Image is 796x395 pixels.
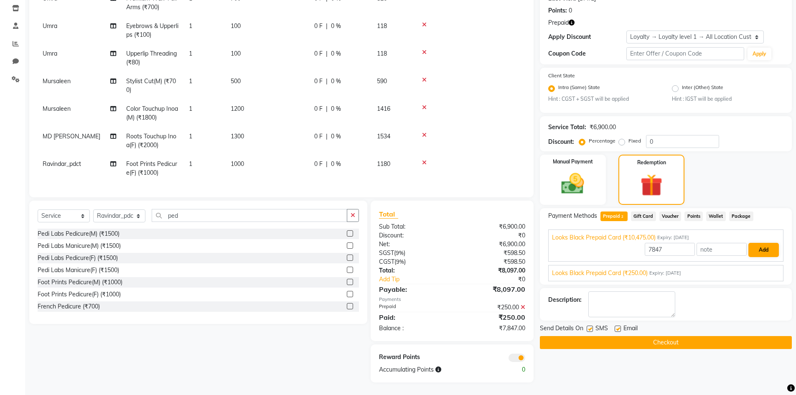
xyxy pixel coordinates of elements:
[43,105,71,112] span: Mursaleen
[620,214,625,219] span: 2
[379,258,394,265] span: CGST
[623,324,638,334] span: Email
[569,6,572,15] div: 0
[595,324,608,334] span: SMS
[465,275,532,284] div: ₹0
[540,324,583,334] span: Send Details On
[682,84,723,94] label: Inter (Other) State
[331,22,341,31] span: 0 %
[377,50,387,57] span: 118
[326,160,328,168] span: |
[554,171,591,197] img: _cash.svg
[452,231,532,240] div: ₹0
[314,22,323,31] span: 0 F
[373,231,452,240] div: Discount:
[684,212,703,221] span: Points
[38,229,120,238] div: Pedi Labs Pedicure(M) (₹1500)
[43,160,81,168] span: Ravindar_pdct
[38,290,121,299] div: Foot Prints Pedicure(F) (₹1000)
[379,249,394,257] span: SGST
[540,336,792,349] button: Checkout
[548,6,567,15] div: Points:
[373,303,452,312] div: Prepaid
[373,284,452,294] div: Payable:
[189,77,192,85] span: 1
[326,22,328,31] span: |
[331,160,341,168] span: 0 %
[748,48,771,60] button: Apply
[43,50,57,57] span: Umra
[626,47,744,60] input: Enter Offer / Coupon Code
[373,249,452,257] div: ( )
[231,105,244,112] span: 1200
[379,296,525,303] div: Payments
[43,22,57,30] span: Umra
[189,133,192,140] span: 1
[373,324,452,333] div: Balance :
[231,77,241,85] span: 500
[590,123,616,132] div: ₹6,900.00
[452,303,532,312] div: ₹250.00
[189,50,192,57] span: 1
[637,159,666,166] label: Redemption
[548,123,586,132] div: Service Total:
[396,258,404,265] span: 9%
[589,137,615,145] label: Percentage
[326,77,328,86] span: |
[452,266,532,275] div: ₹8,097.00
[38,266,119,275] div: Pedi Labs Manicure(F) (₹1500)
[552,233,656,242] span: Looks Black Prepaid Card (₹10,475.00)
[548,212,597,220] span: Payment Methods
[314,132,323,141] span: 0 F
[548,138,574,146] div: Discount:
[452,312,532,322] div: ₹250.00
[649,270,681,277] span: Expiry: [DATE]
[314,49,323,58] span: 0 F
[231,160,244,168] span: 1000
[326,132,328,141] span: |
[377,22,387,30] span: 118
[38,254,118,262] div: Pedi Labs Pedicure(F) (₹1500)
[552,269,648,278] span: Looks Black Prepaid Card (₹250.00)
[231,50,241,57] span: 100
[452,284,532,294] div: ₹8,097.00
[189,22,192,30] span: 1
[729,212,753,221] span: Package
[331,132,341,141] span: 0 %
[231,133,244,140] span: 1300
[697,243,747,256] input: note
[548,18,569,27] span: Prepaid
[373,365,491,374] div: Accumulating Points
[189,105,192,112] span: 1
[553,158,593,166] label: Manual Payment
[373,257,452,266] div: ( )
[452,222,532,231] div: ₹6,900.00
[657,234,689,241] span: Expiry: [DATE]
[548,95,660,103] small: Hint : CGST + SGST will be applied
[373,353,452,362] div: Reward Points
[548,49,627,58] div: Coupon Code
[659,212,682,221] span: Voucher
[377,77,387,85] span: 590
[396,250,404,256] span: 9%
[452,240,532,249] div: ₹6,900.00
[600,212,628,221] span: Prepaid
[706,212,726,221] span: Wallet
[672,95,783,103] small: Hint : IGST will be applied
[558,84,600,94] label: Intra (Same) State
[452,249,532,257] div: ₹598.50
[126,50,177,66] span: Upperlip Threading (₹80)
[38,242,121,250] div: Pedi Labs Manicure(M) (₹1500)
[492,365,532,374] div: 0
[377,160,390,168] span: 1180
[452,324,532,333] div: ₹7,847.00
[189,160,192,168] span: 1
[548,296,582,304] div: Description:
[748,243,779,257] button: Add
[326,104,328,113] span: |
[126,22,178,38] span: Eyebrows & Upperlips (₹100)
[373,240,452,249] div: Net:
[326,49,328,58] span: |
[126,160,177,176] span: Foot Prints Pedicure(F) (₹1000)
[126,77,176,94] span: Stylist Cut(M) (₹700)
